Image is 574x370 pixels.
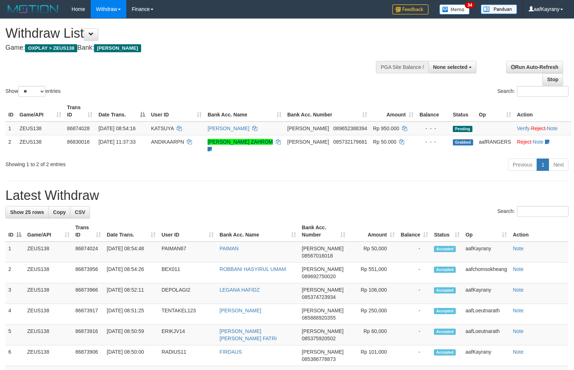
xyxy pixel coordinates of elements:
span: [DATE] 11:37:33 [98,139,135,145]
span: Accepted [434,349,456,355]
th: Amount: activate to sort column ascending [348,221,398,242]
a: Reject [531,126,546,131]
td: 4 [5,304,24,325]
span: Copy 085375920502 to clipboard [302,336,336,341]
td: Rp 250,000 [348,304,398,325]
td: BEX011 [159,263,217,283]
span: [PERSON_NAME] [302,308,344,313]
td: 6 [5,345,24,366]
td: Rp 551,000 [348,263,398,283]
span: Copy 089652388394 to clipboard [333,126,367,131]
a: LEGANA HAFIDZ [220,287,259,293]
td: DEPOLAGI2 [159,283,217,304]
a: FIRDAUS [220,349,242,355]
td: aafLoeutnarath [463,304,510,325]
div: - - - [419,125,447,132]
span: ANDIKAARPN [151,139,184,145]
a: Note [513,328,524,334]
span: Accepted [434,308,456,314]
th: User ID: activate to sort column ascending [148,101,205,122]
span: None selected [433,64,468,70]
a: ROBBANI HASYIRUL UMAM [220,266,286,272]
span: [PERSON_NAME] [302,349,344,355]
label: Search: [497,86,569,97]
span: Accepted [434,267,456,273]
td: ZEUS138 [17,122,64,135]
td: [DATE] 08:54:26 [104,263,159,283]
td: aafchomsokheang [463,263,510,283]
h1: Withdraw List [5,26,376,41]
td: ZEUS138 [24,263,73,283]
td: RADIUS11 [159,345,217,366]
a: Show 25 rows [5,206,49,218]
td: Rp 50,000 [348,242,398,263]
a: Note [513,246,524,251]
td: ERIKJV14 [159,325,217,345]
td: · · [514,122,571,135]
td: 2 [5,135,17,156]
td: 1 [5,242,24,263]
a: Next [549,159,569,171]
td: 1 [5,122,17,135]
img: Feedback.jpg [392,4,429,15]
th: Game/API: activate to sort column ascending [17,101,64,122]
th: User ID: activate to sort column ascending [159,221,217,242]
th: Trans ID: activate to sort column ascending [73,221,104,242]
td: 86873956 [73,263,104,283]
img: Button%20Memo.svg [439,4,470,15]
td: 3 [5,283,24,304]
th: Date Trans.: activate to sort column ascending [104,221,159,242]
a: Previous [508,159,537,171]
th: Bank Acc. Name: activate to sort column ascending [217,221,299,242]
span: [PERSON_NAME] [302,287,344,293]
td: - [398,325,431,345]
span: Accepted [434,246,456,252]
td: PAIMAN67 [159,242,217,263]
td: [DATE] 08:50:00 [104,345,159,366]
td: - [398,242,431,263]
span: [PERSON_NAME] [287,139,329,145]
input: Search: [517,206,569,217]
span: Copy 085374723934 to clipboard [302,294,336,300]
a: 1 [537,159,549,171]
td: ZEUS138 [17,135,64,156]
a: Note [533,139,544,145]
th: Bank Acc. Number: activate to sort column ascending [284,101,370,122]
a: Stop [542,73,563,86]
span: Rp 50.000 [373,139,397,145]
td: 86874024 [73,242,104,263]
td: - [398,283,431,304]
td: Rp 60,000 [348,325,398,345]
span: [DATE] 08:54:16 [98,126,135,131]
span: OXPLAY > ZEUS138 [25,44,77,52]
a: [PERSON_NAME] ZAHROM [208,139,273,145]
th: Amount: activate to sort column ascending [370,101,417,122]
input: Search: [517,86,569,97]
span: KATSUYA [151,126,174,131]
td: - [398,263,431,283]
div: PGA Site Balance / [376,61,428,73]
h4: Game: Bank: [5,44,376,52]
td: aafKayrany [463,242,510,263]
span: Copy 085888920355 to clipboard [302,315,336,321]
img: MOTION_logo.png [5,4,61,15]
td: · [514,135,571,156]
td: Rp 101,000 [348,345,398,366]
th: Action [514,101,571,122]
td: - [398,304,431,325]
td: - [398,345,431,366]
td: [DATE] 08:54:48 [104,242,159,263]
th: Balance: activate to sort column ascending [398,221,431,242]
label: Show entries [5,86,61,97]
td: Rp 106,000 [348,283,398,304]
td: ZEUS138 [24,345,73,366]
th: Date Trans.: activate to sort column descending [95,101,148,122]
span: Accepted [434,287,456,293]
th: Op: activate to sort column ascending [463,221,510,242]
span: Copy 08567016018 to clipboard [302,253,333,259]
td: 86873917 [73,304,104,325]
a: Copy [48,206,70,218]
button: None selected [429,61,477,73]
span: Copy 085386778873 to clipboard [302,356,336,362]
th: ID [5,101,17,122]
